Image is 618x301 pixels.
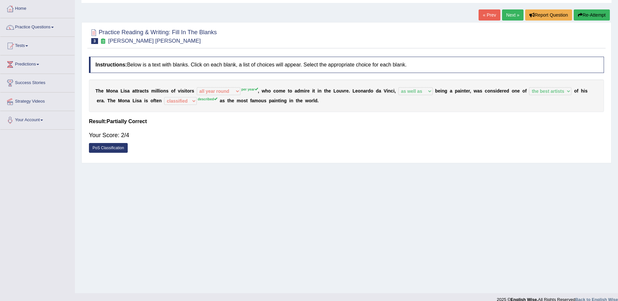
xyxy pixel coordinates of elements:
[276,98,279,103] b: n
[584,88,585,93] b: i
[312,88,313,93] b: i
[232,98,234,103] b: e
[276,88,279,93] b: o
[89,119,604,124] h4: Result:
[328,88,331,93] b: e
[346,88,349,93] b: e
[95,88,98,93] b: T
[474,88,477,93] b: w
[184,88,186,93] b: i
[0,111,75,127] a: Your Account
[574,88,577,93] b: o
[142,88,145,93] b: c
[159,88,160,93] b: i
[370,88,373,93] b: o
[574,9,610,21] button: Re-Attempt
[151,98,153,103] b: o
[146,88,149,93] b: s
[198,97,217,101] sup: described
[444,88,447,93] b: g
[387,88,388,93] b: i
[185,88,187,93] b: t
[108,98,110,103] b: T
[506,88,509,93] b: d
[180,88,182,93] b: i
[121,88,123,93] b: L
[222,98,225,103] b: s
[0,18,75,35] a: Practice Questions
[190,88,192,93] b: r
[123,88,125,93] b: i
[155,88,157,93] b: i
[324,88,326,93] b: t
[464,88,466,93] b: t
[145,98,148,103] b: s
[0,93,75,109] a: Strategy Videos
[388,88,391,93] b: n
[376,88,379,93] b: d
[182,88,184,93] b: s
[254,98,258,103] b: m
[585,88,588,93] b: s
[366,88,367,93] b: r
[280,98,281,103] b: i
[138,88,139,93] b: r
[151,88,155,93] b: m
[283,88,285,93] b: e
[98,88,101,93] b: h
[384,88,387,93] b: V
[318,88,319,93] b: i
[241,98,244,103] b: o
[281,98,284,103] b: n
[261,98,264,103] b: u
[295,88,297,93] b: a
[490,88,493,93] b: n
[127,88,130,93] b: a
[125,98,128,103] b: n
[139,98,142,103] b: a
[137,98,139,103] b: s
[252,98,254,103] b: a
[450,88,453,93] b: a
[144,98,146,103] b: i
[262,88,265,93] b: w
[305,98,309,103] b: w
[156,98,159,103] b: e
[485,88,487,93] b: c
[466,88,468,93] b: e
[155,98,156,103] b: t
[525,9,572,21] button: Report Question
[455,88,458,93] b: p
[502,88,504,93] b: r
[110,98,113,103] b: h
[336,88,339,93] b: o
[349,88,350,93] b: .
[127,98,130,103] b: a
[581,88,584,93] b: h
[158,88,159,93] b: l
[480,88,482,93] b: s
[159,98,162,103] b: n
[91,38,98,44] span: 3
[315,98,318,103] b: d
[278,98,280,103] b: t
[229,98,232,103] b: h
[477,88,480,93] b: a
[311,98,313,103] b: r
[174,88,176,93] b: f
[300,88,304,93] b: m
[187,88,190,93] b: o
[368,88,371,93] b: d
[265,88,268,93] b: h
[499,88,502,93] b: e
[113,98,116,103] b: e
[101,98,104,103] b: a
[89,127,604,143] div: Your Score: 2/4
[97,98,99,103] b: e
[110,88,113,93] b: o
[300,98,303,103] b: e
[461,88,464,93] b: n
[160,88,163,93] b: o
[116,88,118,93] b: a
[325,88,328,93] b: h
